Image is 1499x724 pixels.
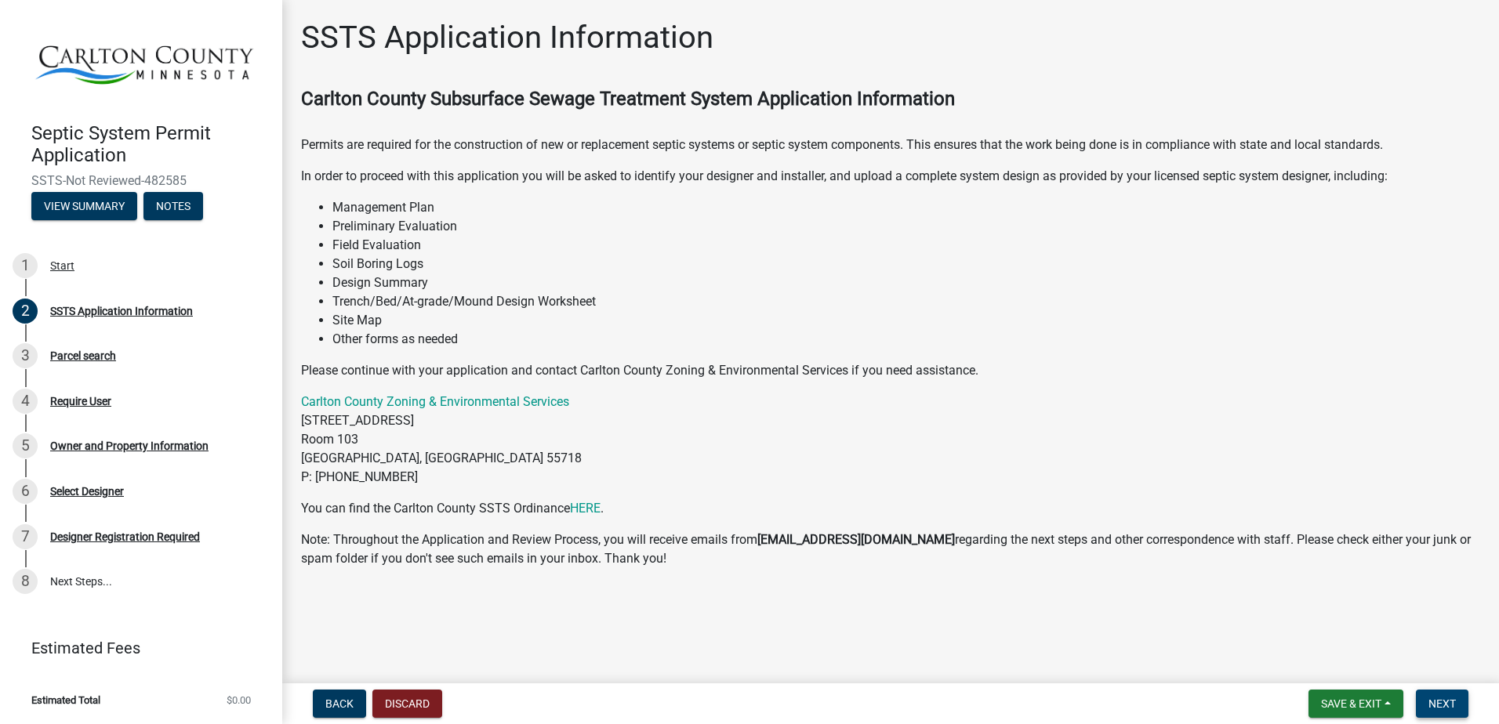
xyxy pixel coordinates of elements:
p: In order to proceed with this application you will be asked to identify your designer and install... [301,167,1480,186]
h4: Septic System Permit Application [31,122,270,168]
li: Soil Boring Logs [332,255,1480,273]
div: 6 [13,479,38,504]
div: 8 [13,569,38,594]
div: 3 [13,343,38,368]
a: Carlton County Zoning & Environmental Services [301,394,569,409]
div: Owner and Property Information [50,440,209,451]
li: Other forms as needed [332,330,1480,349]
strong: Carlton County Subsurface Sewage Treatment System Application Information [301,88,955,110]
span: Next [1428,697,1456,710]
li: Trench/Bed/At-grade/Mound Design Worksheet [332,292,1480,311]
li: Field Evaluation [332,236,1480,255]
span: $0.00 [227,695,251,705]
a: Estimated Fees [13,632,257,664]
h1: SSTS Application Information [301,19,713,56]
p: Permits are required for the construction of new or replacement septic systems or septic system c... [301,117,1480,154]
div: Require User [50,396,111,407]
button: Notes [143,192,203,220]
li: Management Plan [332,198,1480,217]
div: 5 [13,433,38,458]
wm-modal-confirm: Notes [143,201,203,213]
a: HERE [570,501,601,516]
strong: [EMAIL_ADDRESS][DOMAIN_NAME] [757,532,955,547]
button: Save & Exit [1308,690,1403,718]
div: SSTS Application Information [50,306,193,317]
button: Next [1416,690,1468,718]
p: [STREET_ADDRESS] Room 103 [GEOGRAPHIC_DATA], [GEOGRAPHIC_DATA] 55718 P: [PHONE_NUMBER] [301,393,1480,487]
li: Site Map [332,311,1480,330]
div: Start [50,260,74,271]
li: Design Summary [332,273,1480,292]
span: Save & Exit [1321,697,1381,710]
span: Estimated Total [31,695,100,705]
div: 7 [13,524,38,549]
wm-modal-confirm: Summary [31,201,137,213]
p: You can find the Carlton County SSTS Ordinance . [301,499,1480,518]
li: Preliminary Evaluation [332,217,1480,236]
div: 4 [13,389,38,414]
div: Parcel search [50,350,116,361]
span: SSTS-Not Reviewed-482585 [31,173,251,188]
div: Select Designer [50,486,124,497]
img: Carlton County, Minnesota [31,16,257,106]
span: Back [325,697,354,710]
div: Designer Registration Required [50,531,200,542]
div: 2 [13,299,38,324]
button: Back [313,690,366,718]
button: View Summary [31,192,137,220]
p: Note: Throughout the Application and Review Process, you will receive emails from regarding the n... [301,530,1480,568]
div: 1 [13,253,38,278]
button: Discard [372,690,442,718]
p: Please continue with your application and contact Carlton County Zoning & Environmental Services ... [301,361,1480,380]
